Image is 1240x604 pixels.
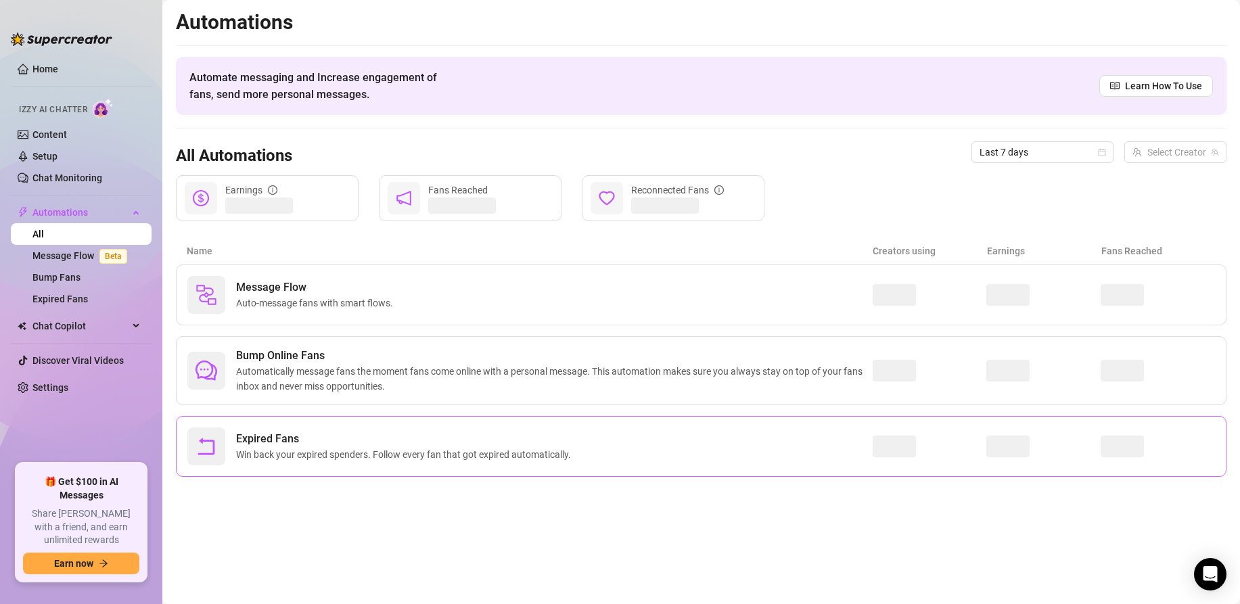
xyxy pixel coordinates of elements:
a: Home [32,64,58,74]
span: notification [396,190,412,206]
span: Chat Copilot [32,315,129,337]
span: 🎁 Get $100 in AI Messages [23,475,139,502]
span: Message Flow [236,279,398,296]
span: Expired Fans [236,431,576,447]
div: Reconnected Fans [631,183,724,198]
span: calendar [1098,148,1106,156]
span: thunderbolt [18,207,28,218]
span: Bump Online Fans [236,348,873,364]
img: Chat Copilot [18,321,26,331]
h3: All Automations [176,145,292,167]
span: rollback [196,436,217,457]
a: Learn How To Use [1099,75,1213,97]
span: dollar [193,190,209,206]
span: Last 7 days [980,142,1105,162]
span: Automatically message fans the moment fans come online with a personal message. This automation m... [236,364,873,394]
span: Auto-message fans with smart flows. [236,296,398,310]
span: Automate messaging and Increase engagement of fans, send more personal messages. [189,69,450,103]
a: Content [32,129,67,140]
div: Open Intercom Messenger [1194,558,1226,590]
a: Chat Monitoring [32,172,102,183]
img: svg%3e [196,284,217,306]
span: info-circle [268,185,277,195]
span: Learn How To Use [1125,78,1202,93]
span: Fans Reached [428,185,488,195]
a: Expired Fans [32,294,88,304]
div: Earnings [225,183,277,198]
article: Fans Reached [1101,243,1216,258]
span: Automations [32,202,129,223]
span: Izzy AI Chatter [19,103,87,116]
img: logo-BBDzfeDw.svg [11,32,112,46]
span: comment [196,360,217,381]
article: Creators using [873,243,987,258]
a: Bump Fans [32,272,81,283]
a: Discover Viral Videos [32,355,124,366]
span: Share [PERSON_NAME] with a friend, and earn unlimited rewards [23,507,139,547]
a: Setup [32,151,58,162]
article: Name [187,243,873,258]
span: info-circle [714,185,724,195]
span: team [1211,148,1219,156]
img: AI Chatter [93,98,114,118]
span: arrow-right [99,559,108,568]
span: heart [599,190,615,206]
button: Earn nowarrow-right [23,553,139,574]
a: All [32,229,44,239]
h2: Automations [176,9,1226,35]
span: Win back your expired spenders. Follow every fan that got expired automatically. [236,447,576,462]
span: Earn now [54,558,93,569]
a: Message FlowBeta [32,250,133,261]
span: Beta [99,249,127,264]
a: Settings [32,382,68,393]
span: read [1110,81,1120,91]
article: Earnings [987,243,1101,258]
